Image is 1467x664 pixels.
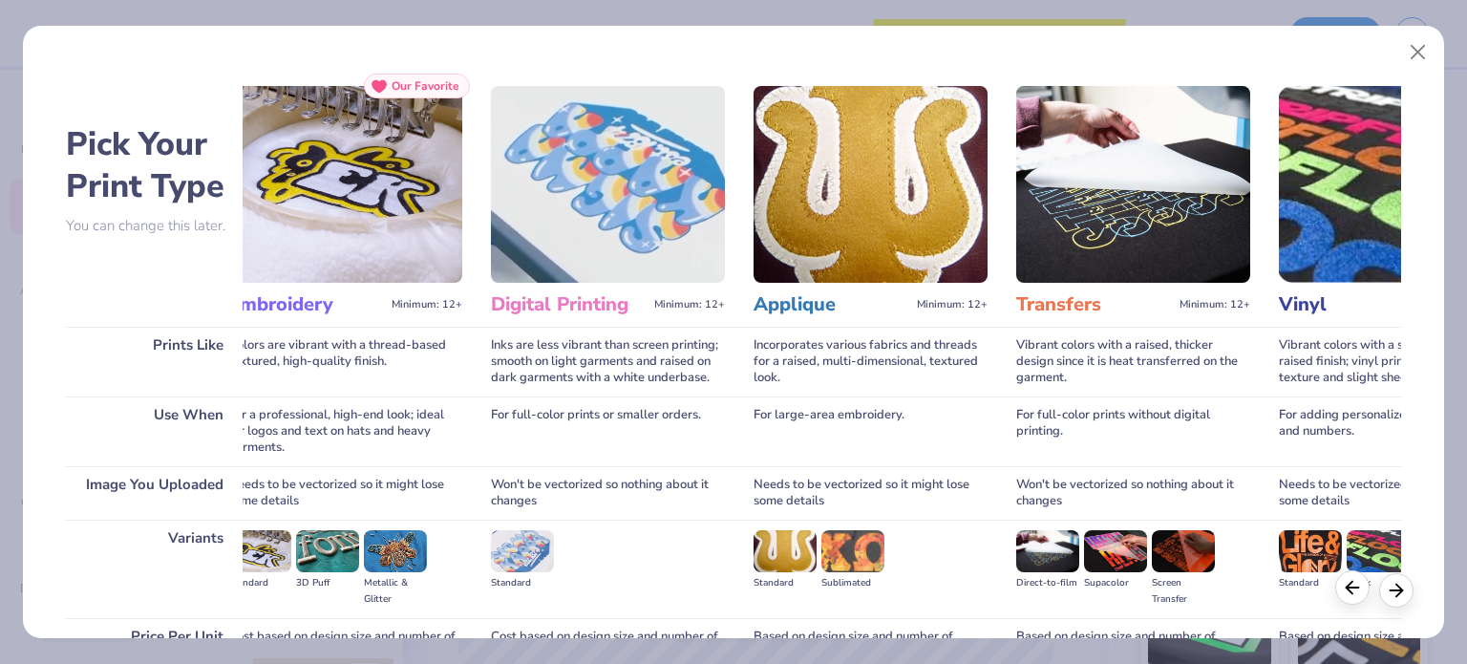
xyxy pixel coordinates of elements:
[754,396,988,466] div: For large-area embroidery.
[66,123,243,207] h2: Pick Your Print Type
[491,327,725,396] div: Inks are less vibrant than screen printing; smooth on light garments and raised on dark garments ...
[1400,34,1436,71] button: Close
[917,298,988,311] span: Minimum: 12+
[1016,86,1250,283] img: Transfers
[296,530,359,572] img: 3D Puff
[364,575,427,608] div: Metallic & Glitter
[228,327,462,396] div: Colors are vibrant with a thread-based textured, high-quality finish.
[754,575,817,591] div: Standard
[1279,292,1435,317] h3: Vinyl
[66,396,243,466] div: Use When
[1279,575,1342,591] div: Standard
[228,86,462,283] img: Embroidery
[228,396,462,466] div: For a professional, high-end look; ideal for logos and text on hats and heavy garments.
[491,86,725,283] img: Digital Printing
[1016,327,1250,396] div: Vibrant colors with a raised, thicker design since it is heat transferred on the garment.
[228,575,291,591] div: Standard
[66,520,243,618] div: Variants
[228,530,291,572] img: Standard
[1016,575,1079,591] div: Direct-to-film
[821,530,884,572] img: Sublimated
[754,530,817,572] img: Standard
[754,327,988,396] div: Incorporates various fabrics and threads for a raised, multi-dimensional, textured look.
[66,466,243,520] div: Image You Uploaded
[66,327,243,396] div: Prints Like
[821,575,884,591] div: Sublimated
[1180,298,1250,311] span: Minimum: 12+
[1016,292,1172,317] h3: Transfers
[364,530,427,572] img: Metallic & Glitter
[392,79,459,93] span: Our Favorite
[1347,530,1410,572] img: Flock
[1016,530,1079,572] img: Direct-to-film
[491,396,725,466] div: For full-color prints or smaller orders.
[491,575,554,591] div: Standard
[754,86,988,283] img: Applique
[1016,396,1250,466] div: For full-color prints without digital printing.
[228,292,384,317] h3: Embroidery
[491,466,725,520] div: Won't be vectorized so nothing about it changes
[1084,530,1147,572] img: Supacolor
[1016,466,1250,520] div: Won't be vectorized so nothing about it changes
[491,530,554,572] img: Standard
[392,298,462,311] span: Minimum: 12+
[296,575,359,591] div: 3D Puff
[66,218,243,234] p: You can change this later.
[754,466,988,520] div: Needs to be vectorized so it might lose some details
[1152,530,1215,572] img: Screen Transfer
[1279,530,1342,572] img: Standard
[491,292,647,317] h3: Digital Printing
[1152,575,1215,608] div: Screen Transfer
[228,466,462,520] div: Needs to be vectorized so it might lose some details
[654,298,725,311] span: Minimum: 12+
[754,292,909,317] h3: Applique
[1084,575,1147,591] div: Supacolor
